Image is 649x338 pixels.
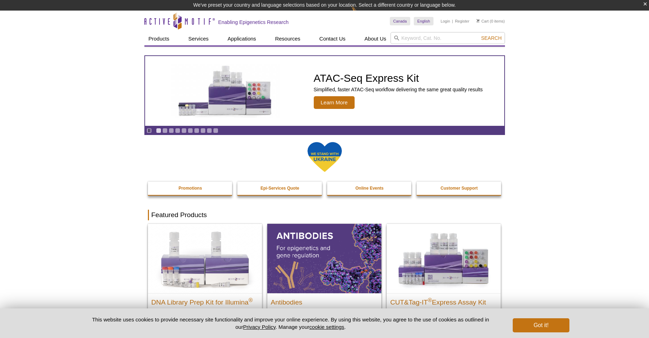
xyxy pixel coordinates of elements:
input: Keyword, Cat. No. [391,32,505,44]
a: Go to slide 10 [213,128,218,133]
sup: ® [428,297,432,303]
a: Cart [476,19,489,24]
a: Login [441,19,450,24]
img: DNA Library Prep Kit for Illumina [148,224,262,293]
strong: Customer Support [441,186,478,191]
a: Go to slide 9 [207,128,212,133]
button: cookie settings [309,324,344,330]
a: ATAC-Seq Express Kit ATAC-Seq Express Kit Simplified, faster ATAC-Seq workflow delivering the sam... [145,56,504,126]
a: Go to slide 6 [188,128,193,133]
strong: Epi-Services Quote [261,186,299,191]
a: Resources [271,32,305,45]
article: ATAC-Seq Express Kit [145,56,504,126]
a: Applications [223,32,260,45]
a: Epi-Services Quote [237,182,323,195]
a: Go to slide 8 [200,128,206,133]
a: Promotions [148,182,233,195]
img: We Stand With Ukraine [307,141,342,173]
img: Change Here [351,5,370,22]
a: Go to slide 2 [162,128,168,133]
h2: CUT&Tag-IT Express Assay Kit [390,295,497,306]
a: Go to slide 3 [169,128,174,133]
a: English [414,17,433,25]
a: Go to slide 5 [181,128,187,133]
h2: DNA Library Prep Kit for Illumina [151,295,258,306]
img: CUT&Tag-IT® Express Assay Kit [387,224,501,293]
p: Simplified, faster ATAC-Seq workflow delivering the same great quality results [314,86,483,93]
h2: Enabling Epigenetics Research [218,19,289,25]
h2: Antibodies [271,295,378,306]
a: About Us [360,32,391,45]
a: CUT&Tag-IT® Express Assay Kit CUT&Tag-IT®Express Assay Kit Less variable and higher-throughput ge... [387,224,501,331]
span: Learn More [314,96,355,109]
a: Go to slide 1 [156,128,161,133]
strong: Promotions [179,186,202,191]
a: Contact Us [315,32,350,45]
span: Search [481,35,501,41]
a: All Antibodies Antibodies Application-tested antibodies for ChIP, CUT&Tag, and CUT&RUN. [267,224,381,331]
a: Customer Support [417,182,502,195]
strong: Online Events [355,186,383,191]
a: Privacy Policy [243,324,275,330]
sup: ® [249,297,253,303]
a: Go to slide 7 [194,128,199,133]
button: Search [479,35,504,41]
button: Got it! [513,318,569,332]
img: Your Cart [476,19,480,23]
img: All Antibodies [267,224,381,293]
a: DNA Library Prep Kit for Illumina DNA Library Prep Kit for Illumina® Dual Index NGS Kit for ChIP-... [148,224,262,338]
a: Go to slide 4 [175,128,180,133]
li: | [452,17,453,25]
h2: Featured Products [148,210,501,220]
a: Services [184,32,213,45]
li: (0 items) [476,17,505,25]
a: Toggle autoplay [146,128,152,133]
img: ATAC-Seq Express Kit [168,64,284,118]
h2: ATAC-Seq Express Kit [314,73,483,84]
a: Products [144,32,174,45]
a: Online Events [327,182,412,195]
a: Canada [390,17,411,25]
a: Register [455,19,469,24]
p: This website uses cookies to provide necessary site functionality and improve your online experie... [80,316,501,331]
